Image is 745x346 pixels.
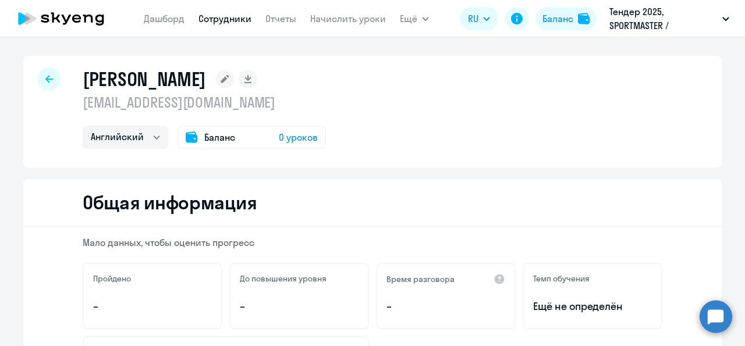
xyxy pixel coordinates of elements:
p: – [93,299,212,314]
span: 0 уроков [279,130,318,144]
p: – [386,299,505,314]
h5: Время разговора [386,274,455,284]
button: Тендер 2025, SPORTMASTER / Спортмастер [604,5,735,33]
p: Мало данных, чтобы оценить прогресс [83,236,662,249]
h2: Общая информация [83,191,257,214]
p: Тендер 2025, SPORTMASTER / Спортмастер [609,5,718,33]
a: Сотрудники [198,13,251,24]
button: Балансbalance [535,7,597,30]
span: Баланс [204,130,235,144]
img: balance [578,13,590,24]
h1: [PERSON_NAME] [83,67,206,91]
span: RU [468,12,478,26]
button: Ещё [400,7,429,30]
div: Баланс [542,12,573,26]
h5: Темп обучения [533,273,590,284]
a: Отчеты [265,13,296,24]
h5: До повышения уровня [240,273,327,284]
p: [EMAIL_ADDRESS][DOMAIN_NAME] [83,93,326,112]
a: Начислить уроки [310,13,386,24]
p: – [240,299,359,314]
h5: Пройдено [93,273,131,284]
a: Дашборд [144,13,185,24]
span: Ещё [400,12,417,26]
span: Ещё не определён [533,299,652,314]
button: RU [460,7,498,30]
